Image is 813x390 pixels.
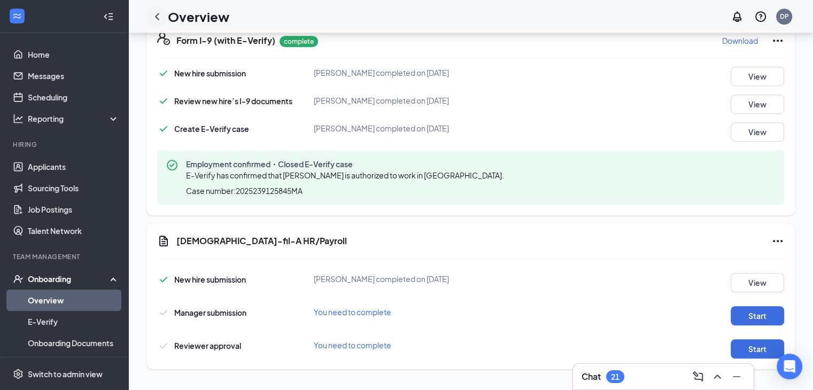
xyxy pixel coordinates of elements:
svg: Collapse [103,11,114,22]
svg: CheckmarkCircle [166,159,179,171]
h5: Form I-9 (with E-Verify) [176,35,275,46]
p: Download [722,35,758,46]
svg: Checkmark [157,273,170,286]
svg: Analysis [13,113,24,124]
div: Hiring [13,140,117,149]
a: Overview [28,290,119,311]
svg: Checkmark [157,95,170,107]
div: Switch to admin view [28,369,103,379]
a: Onboarding Documents [28,332,119,354]
h1: Overview [168,7,229,26]
span: [PERSON_NAME] completed on [DATE] [314,123,449,133]
svg: ComposeMessage [692,370,704,383]
span: E-Verify has confirmed that [PERSON_NAME] is authorized to work in [GEOGRAPHIC_DATA]. [186,170,504,180]
span: Case number: 2025239125845MA [186,185,303,196]
button: Start [731,306,784,325]
svg: Checkmark [157,122,170,135]
svg: Checkmark [157,67,170,80]
a: Messages [28,65,119,87]
svg: Ellipses [771,235,784,247]
span: Review new hire’s I-9 documents [174,96,292,106]
svg: Checkmark [157,306,170,319]
div: 21 [611,372,620,381]
div: Team Management [13,252,117,261]
button: View [731,273,784,292]
button: Start [731,339,784,358]
a: Sourcing Tools [28,177,119,199]
h5: [DEMOGRAPHIC_DATA]-fil-A HR/Payroll [176,235,347,247]
button: View [731,67,784,86]
svg: ChevronUp [711,370,724,383]
button: ChevronUp [709,368,726,385]
span: Reviewer approval [174,341,241,350]
p: complete [280,36,318,47]
svg: FormI9EVerifyIcon [157,32,170,45]
div: Reporting [28,113,120,124]
div: Onboarding [28,274,110,284]
a: E-Verify [28,311,119,332]
svg: Checkmark [157,339,170,352]
svg: WorkstreamLogo [12,11,22,21]
button: View [731,95,784,114]
button: Download [722,32,758,49]
span: [PERSON_NAME] completed on [DATE] [314,68,449,77]
svg: ChevronLeft [151,10,164,23]
button: ComposeMessage [690,368,707,385]
a: Activity log [28,354,119,375]
svg: Minimize [730,370,743,383]
span: You need to complete [314,340,391,350]
a: Job Postings [28,199,119,220]
span: Employment confirmed・Closed E-Verify case [186,159,508,169]
span: Manager submission [174,308,246,317]
div: Open Intercom Messenger [777,354,802,379]
button: Minimize [728,368,745,385]
svg: Notifications [731,10,744,23]
svg: Ellipses [771,34,784,47]
span: New hire submission [174,68,246,78]
span: [PERSON_NAME] completed on [DATE] [314,96,449,105]
svg: Document [157,235,170,247]
a: Home [28,44,119,65]
svg: QuestionInfo [754,10,767,23]
a: Talent Network [28,220,119,241]
svg: Settings [13,369,24,379]
button: View [731,122,784,142]
a: Scheduling [28,87,119,108]
div: DP [780,12,789,21]
span: New hire submission [174,275,246,284]
svg: UserCheck [13,274,24,284]
span: You need to complete [314,307,391,317]
span: Create E-Verify case [174,124,249,134]
a: Applicants [28,156,119,177]
h3: Chat [582,371,601,383]
span: [PERSON_NAME] completed on [DATE] [314,274,449,284]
